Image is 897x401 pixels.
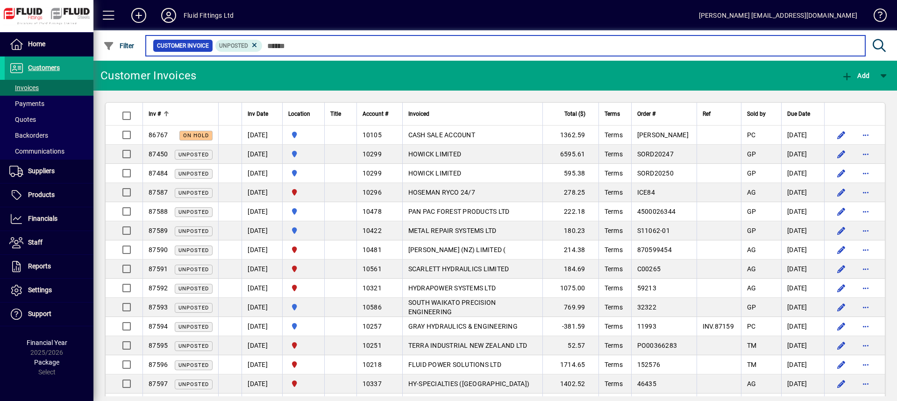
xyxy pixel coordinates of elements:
button: Edit [834,300,849,315]
span: AG [747,284,756,292]
span: Reports [28,262,51,270]
td: [DATE] [781,279,824,298]
span: Unposted [178,286,209,292]
td: [DATE] [242,260,282,279]
span: Terms [605,109,620,119]
a: Home [5,33,93,56]
span: Unposted [178,305,209,311]
span: Financials [28,215,57,222]
span: Ref [703,109,711,119]
div: Due Date [787,109,819,119]
span: Invoiced [408,109,429,119]
mat-chip: Customer Invoice Status: Unposted [215,40,263,52]
span: Terms [605,284,623,292]
span: 87596 [149,361,168,368]
span: Customer Invoice [157,41,209,50]
span: GP [747,150,756,158]
span: AUCKLAND [288,130,319,140]
span: 46435 [637,380,656,387]
button: Add [839,67,872,84]
span: AUCKLAND [288,225,319,236]
button: Edit [834,127,849,142]
span: AUCKLAND [288,302,319,312]
span: METAL REPAIR SYSTEMS LTD [408,227,497,234]
span: Terms [605,246,623,253]
span: Terms [605,361,623,368]
span: TM [747,361,757,368]
div: Order # [637,109,691,119]
button: Edit [834,242,849,257]
span: PC [747,131,756,139]
span: Location [288,109,310,119]
td: 1362.59 [542,126,598,145]
td: [DATE] [242,202,282,221]
td: 769.99 [542,298,598,317]
span: 87594 [149,323,168,330]
td: [DATE] [242,279,282,298]
span: 86767 [149,131,168,139]
span: GP [747,303,756,311]
span: 59213 [637,284,656,292]
span: Due Date [787,109,810,119]
td: 6595.61 [542,145,598,164]
span: Unposted [178,381,209,387]
button: Edit [834,319,849,334]
span: 10321 [363,284,382,292]
span: 10337 [363,380,382,387]
button: More options [858,376,873,391]
td: [DATE] [781,221,824,240]
span: FLUID POWER SOLUTIONS LTD [408,361,501,368]
button: More options [858,300,873,315]
a: Suppliers [5,160,93,183]
button: Edit [834,185,849,200]
td: [DATE] [781,355,824,374]
span: Support [28,310,51,317]
td: [DATE] [781,240,824,260]
td: 222.18 [542,202,598,221]
td: [DATE] [242,183,282,202]
a: Payments [5,96,93,112]
span: Unposted [178,343,209,349]
span: Terms [605,342,623,349]
a: Invoices [5,80,93,96]
span: Account # [363,109,388,119]
button: Edit [834,261,849,276]
span: CHRISTCHURCH [288,340,319,351]
div: Account # [363,109,397,119]
button: Add [124,7,154,24]
span: AUCKLAND [288,321,319,331]
span: Order # [637,109,655,119]
span: HOWICK LIMITED [408,150,462,158]
span: 87587 [149,189,168,196]
div: [PERSON_NAME] [EMAIL_ADDRESS][DOMAIN_NAME] [699,8,857,23]
td: [DATE] [242,355,282,374]
span: Terms [605,303,623,311]
span: GP [747,227,756,234]
span: TERRA INDUSTRIAL NEW ZEALAND LTD [408,342,527,349]
span: 10218 [363,361,382,368]
span: ICE84 [637,189,655,196]
span: Quotes [9,116,36,123]
div: Fluid Fittings Ltd [184,8,234,23]
a: Knowledge Base [867,2,885,32]
span: Unposted [178,324,209,330]
button: Edit [834,147,849,162]
a: Backorders [5,127,93,143]
td: [DATE] [781,126,824,145]
span: Financial Year [27,339,67,346]
span: [PERSON_NAME] (NZ) LIMITED ( [408,246,506,253]
span: AUCKLAND [288,206,319,217]
td: [DATE] [242,317,282,336]
span: [PERSON_NAME] [637,131,689,139]
span: Inv Date [248,109,268,119]
span: Terms [605,131,623,139]
span: CHRISTCHURCH [288,379,319,389]
span: Title [330,109,341,119]
td: 184.69 [542,260,598,279]
td: [DATE] [781,317,824,336]
button: Edit [834,166,849,181]
td: [DATE] [242,240,282,260]
button: Edit [834,223,849,238]
span: 87592 [149,284,168,292]
span: GRAY HYDRAULICS & ENGINEERING [408,323,518,330]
